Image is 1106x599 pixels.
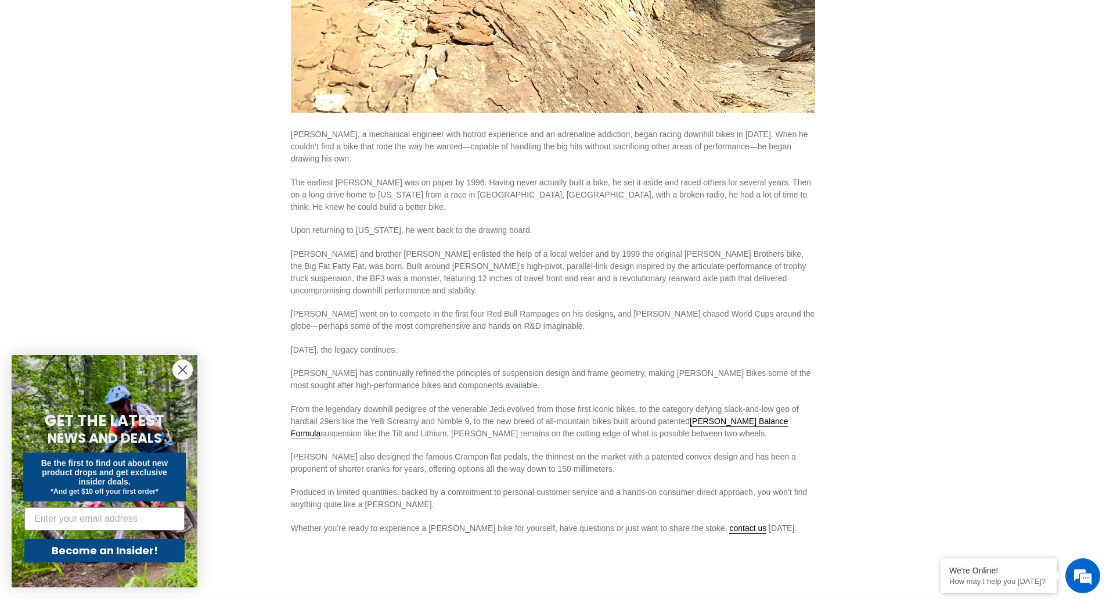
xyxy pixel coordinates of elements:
[48,429,162,447] span: NEWS AND DEALS
[291,403,815,440] p: From the legendary downhill pedigree of the venerable Jedi evolved from those first iconic bikes,...
[291,224,815,236] p: Upon returning to [US_STATE], he went back to the drawing board.
[949,577,1048,586] p: How may I help you today?
[291,248,815,297] p: [PERSON_NAME] and brother [PERSON_NAME] enlisted the help of a local welder and by 1999 the origi...
[172,360,193,380] button: Close dialog
[291,417,788,439] a: [PERSON_NAME] Balance Formula
[51,487,158,496] span: *And get $10 off your first order*
[291,451,815,475] p: [PERSON_NAME] also designed the famous Crampon flat pedals, the thinnest on the market with a pat...
[291,308,815,332] p: [PERSON_NAME] went on to compete in the first four Red Bull Rampages on his designs, and [PERSON_...
[291,177,815,213] p: The earliest [PERSON_NAME] was on paper by 1996. Having never actually built a bike, he set it as...
[729,523,766,534] a: contact us
[291,367,815,392] p: [PERSON_NAME] has continually refined the principles of suspension design and frame geometry, mak...
[949,566,1048,575] div: We're Online!
[291,522,815,535] p: Whether you’re ready to experience a [PERSON_NAME] bike for yourself, have questions or just want...
[24,507,185,530] input: Enter your email address
[24,539,185,562] button: Become an Insider!
[41,458,168,486] span: Be the first to find out about new product drops and get exclusive insider deals.
[45,410,164,431] span: GET THE LATEST
[291,344,815,356] p: [DATE], the legacy continues.
[291,116,815,165] p: [PERSON_NAME], a mechanical engineer with hotrod experience and an adrenaline addiction, began ra...
[291,486,815,511] p: Produced in limited quantities, backed by a commitment to personal customer service and a hands-o...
